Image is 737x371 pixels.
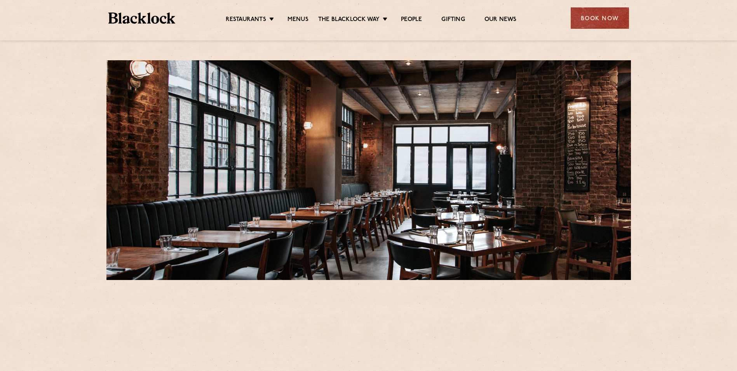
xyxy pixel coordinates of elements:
a: The Blacklock Way [318,16,380,24]
a: Restaurants [226,16,266,24]
a: Our News [484,16,517,24]
a: Gifting [441,16,465,24]
a: People [401,16,422,24]
img: BL_Textured_Logo-footer-cropped.svg [108,12,176,24]
a: Menus [287,16,308,24]
div: Book Now [571,7,629,29]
